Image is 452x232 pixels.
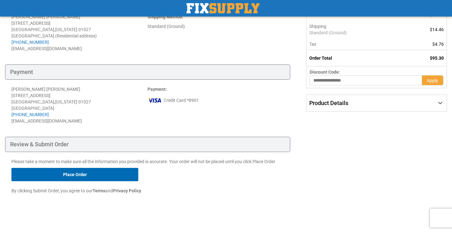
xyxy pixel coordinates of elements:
div: Payment [5,64,290,80]
div: Review & Submit Order [5,137,290,152]
span: [US_STATE] [55,27,77,32]
div: Credit Card *8901 [147,96,284,105]
span: $14.46 [430,27,444,32]
span: Product Details [309,100,348,106]
strong: Terms [93,188,105,193]
span: $95.30 [430,56,444,61]
span: $4.76 [432,42,444,47]
a: store logo [187,3,259,13]
span: [US_STATE] [55,99,77,104]
button: Place Order [11,168,138,181]
a: [PHONE_NUMBER] [11,40,49,45]
span: Shipping [309,24,326,29]
p: Please take a moment to make sure all the information you provided is accurate. Your order will n... [11,158,284,165]
span: Apply [427,78,438,83]
p: By clicking Submit Order, you agree to our and [11,188,284,194]
a: [PHONE_NUMBER] [11,112,49,117]
address: [PERSON_NAME] [PERSON_NAME] [STREET_ADDRESS] [GEOGRAPHIC_DATA] , 01027 [GEOGRAPHIC_DATA] (Residen... [11,14,147,52]
span: Shipping Method [147,14,182,19]
strong: Order Total [309,56,332,61]
strong: : [147,14,183,19]
img: Fix Industrial Supply [187,3,259,13]
span: [EMAIL_ADDRESS][DOMAIN_NAME] [11,46,82,51]
span: Discount Code: [310,70,340,75]
span: [EMAIL_ADDRESS][DOMAIN_NAME] [11,118,82,123]
img: vi.png [147,96,162,105]
button: Apply [422,75,443,85]
strong: : [147,87,167,92]
span: Standard (Ground) [309,30,399,36]
strong: Privacy Policy [113,188,141,193]
span: Payment [147,87,166,92]
th: Tax [306,38,402,50]
div: Standard (Ground) [147,23,284,30]
div: [PERSON_NAME] [PERSON_NAME] [STREET_ADDRESS] [GEOGRAPHIC_DATA] , 01027 [GEOGRAPHIC_DATA] [11,86,147,118]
